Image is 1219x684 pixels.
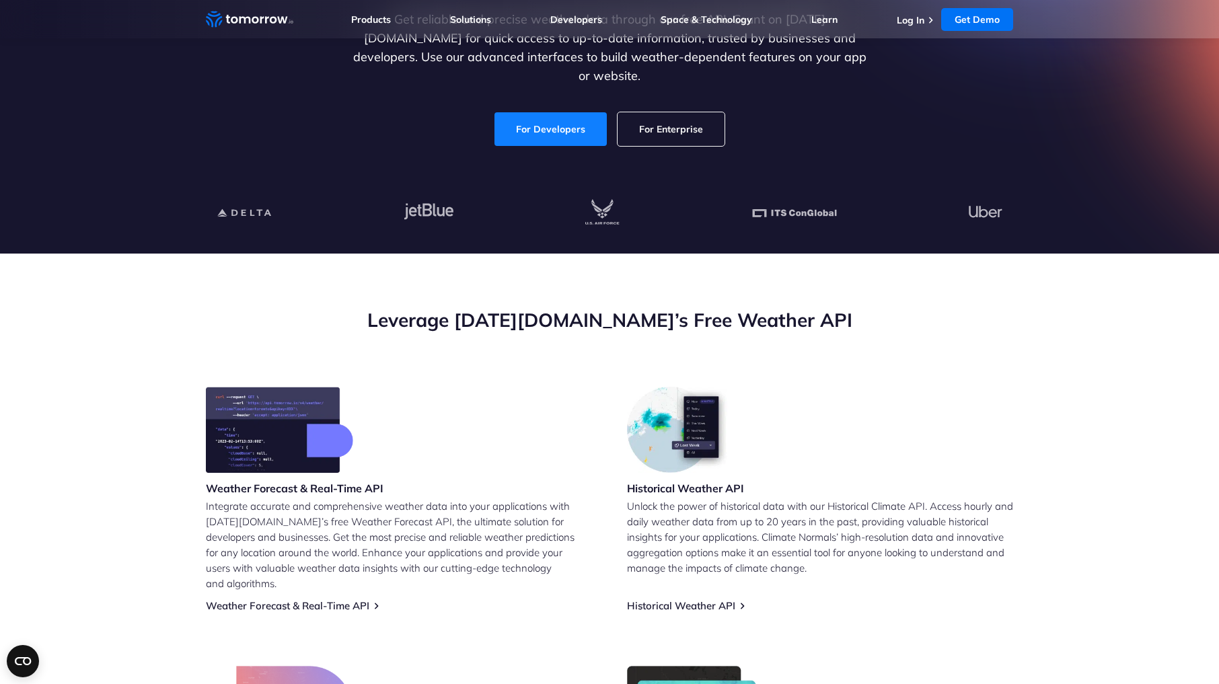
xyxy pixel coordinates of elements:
a: Weather Forecast & Real-Time API [206,599,369,612]
h3: Weather Forecast & Real-Time API [206,481,383,496]
p: Get reliable and precise weather data through our free API. Count on [DATE][DOMAIN_NAME] for quic... [350,10,869,85]
a: Historical Weather API [627,599,735,612]
a: Solutions [450,13,491,26]
button: Open CMP widget [7,645,39,677]
a: For Enterprise [618,112,725,146]
a: Developers [550,13,602,26]
h2: Leverage [DATE][DOMAIN_NAME]’s Free Weather API [206,307,1013,333]
a: Learn [811,13,838,26]
p: Unlock the power of historical data with our Historical Climate API. Access hourly and daily weat... [627,498,1013,576]
a: For Developers [494,112,607,146]
a: Space & Technology [661,13,752,26]
p: Integrate accurate and comprehensive weather data into your applications with [DATE][DOMAIN_NAME]... [206,498,592,591]
a: Log In [897,14,924,26]
a: Products [351,13,391,26]
h3: Historical Weather API [627,481,744,496]
a: Home link [206,9,293,30]
a: Get Demo [941,8,1013,31]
